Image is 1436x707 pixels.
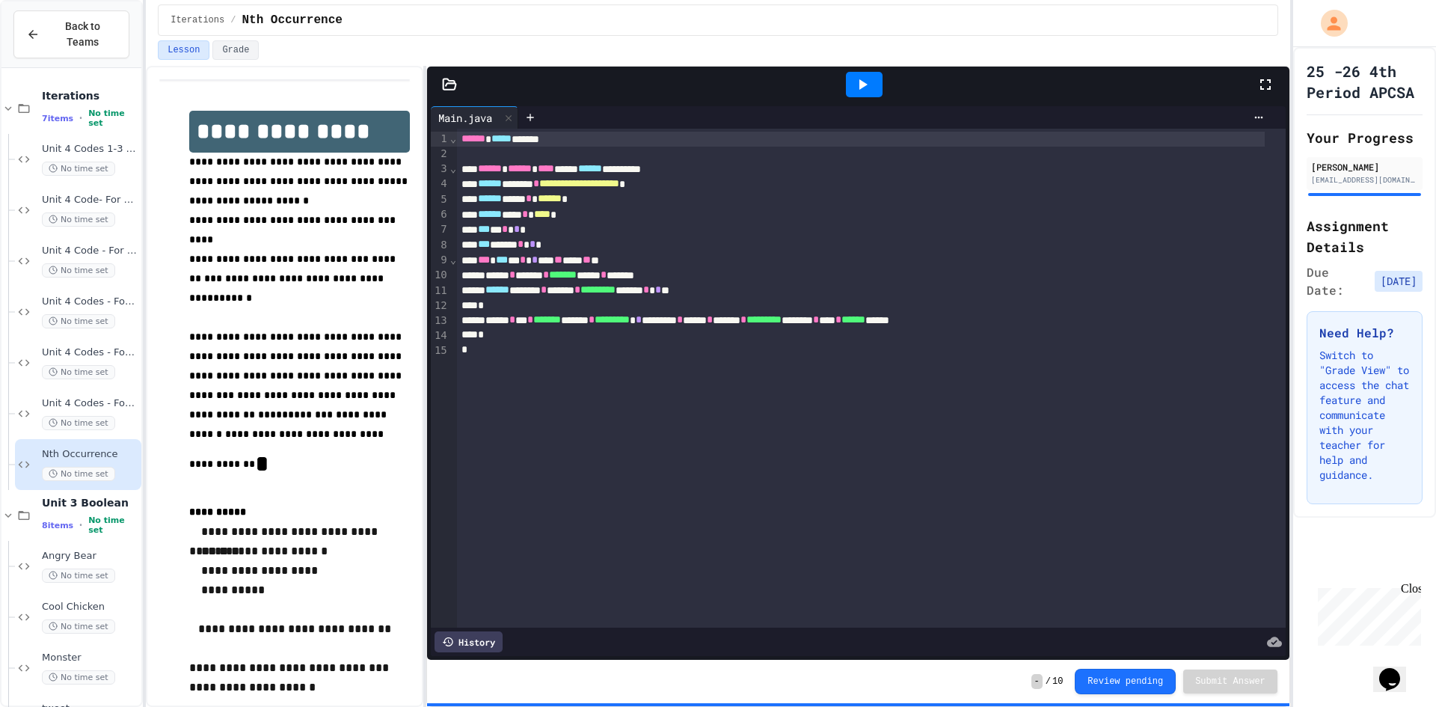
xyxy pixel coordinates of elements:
[42,652,138,664] span: Monster
[449,162,457,174] span: Fold line
[431,238,449,253] div: 8
[79,112,82,124] span: •
[42,397,138,410] span: Unit 4 Codes - For Loops 5
[431,132,449,147] div: 1
[1195,676,1265,688] span: Submit Answer
[42,114,73,123] span: 7 items
[42,569,115,583] span: No time set
[431,147,449,162] div: 2
[1319,348,1410,483] p: Switch to "Grade View" to access the chat feature and communicate with your teacher for help and ...
[431,343,449,358] div: 15
[42,89,138,102] span: Iterations
[171,14,224,26] span: Iterations
[1052,676,1063,688] span: 10
[431,253,449,268] div: 9
[431,299,449,313] div: 12
[1311,174,1418,186] div: [EMAIL_ADDRESS][DOMAIN_NAME]
[431,328,449,343] div: 14
[431,207,449,222] div: 6
[13,10,129,58] button: Back to Teams
[42,143,138,156] span: Unit 4 Codes 1-3 (WHILE LOOPS ONLY)
[242,11,342,29] span: Nth Occurrence
[431,284,449,299] div: 11
[1031,674,1043,689] span: -
[42,314,115,328] span: No time set
[1319,324,1410,342] h3: Need Help?
[42,245,138,257] span: Unit 4 Code - For Loops 2
[1307,127,1423,148] h2: Your Progress
[42,263,115,278] span: No time set
[42,448,138,461] span: Nth Occurrence
[212,40,259,60] button: Grade
[431,222,449,237] div: 7
[42,296,138,308] span: Unit 4 Codes - For Loops 3
[42,601,138,613] span: Cool Chicken
[42,162,115,176] span: No time set
[1307,61,1423,102] h1: 25 -26 4th Period APCSA
[1373,647,1421,692] iframe: chat widget
[230,14,236,26] span: /
[1183,670,1277,694] button: Submit Answer
[158,40,209,60] button: Lesson
[79,519,82,531] span: •
[1046,676,1051,688] span: /
[1307,215,1423,257] h2: Assignment Details
[42,550,138,563] span: Angry Bear
[42,467,115,481] span: No time set
[42,521,73,530] span: 8 items
[1312,582,1421,646] iframe: chat widget
[431,110,500,126] div: Main.java
[431,162,449,177] div: 3
[431,268,449,283] div: 10
[42,194,138,206] span: Unit 4 Code- For Loops 1
[431,177,449,192] div: 4
[42,496,138,509] span: Unit 3 Boolean
[42,365,115,379] span: No time set
[431,106,518,129] div: Main.java
[1311,160,1418,174] div: [PERSON_NAME]
[431,313,449,328] div: 13
[42,670,115,685] span: No time set
[88,108,138,128] span: No time set
[1307,263,1369,299] span: Due Date:
[449,132,457,144] span: Fold line
[431,192,449,207] div: 5
[1075,669,1176,694] button: Review pending
[1375,271,1423,292] span: [DATE]
[88,515,138,535] span: No time set
[42,619,115,634] span: No time set
[1305,6,1351,40] div: My Account
[449,254,457,266] span: Fold line
[42,416,115,430] span: No time set
[42,212,115,227] span: No time set
[435,631,503,652] div: History
[42,346,138,359] span: Unit 4 Codes - For Loops 4
[6,6,103,95] div: Chat with us now!Close
[49,19,117,50] span: Back to Teams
